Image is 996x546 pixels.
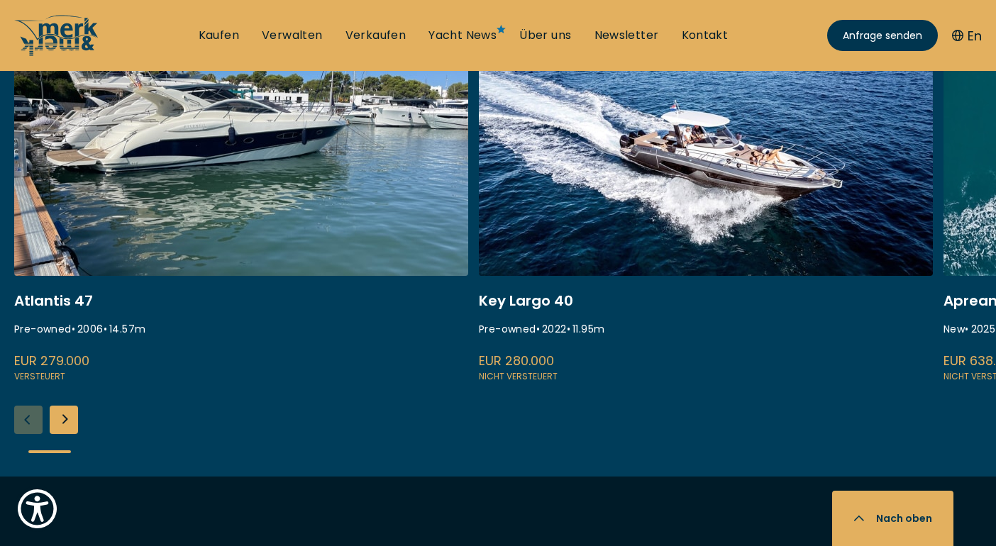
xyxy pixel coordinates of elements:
[594,28,659,43] a: Newsletter
[428,28,497,43] a: Yacht News
[952,26,982,45] button: En
[832,491,953,546] button: Nach oben
[262,28,323,43] a: Verwalten
[827,20,938,51] a: Anfrage senden
[50,406,78,434] div: Next slide
[843,28,922,43] span: Anfrage senden
[345,28,406,43] a: Verkaufen
[519,28,571,43] a: Über uns
[682,28,729,43] a: Kontakt
[199,28,239,43] a: Kaufen
[14,486,60,532] button: Show Accessibility Preferences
